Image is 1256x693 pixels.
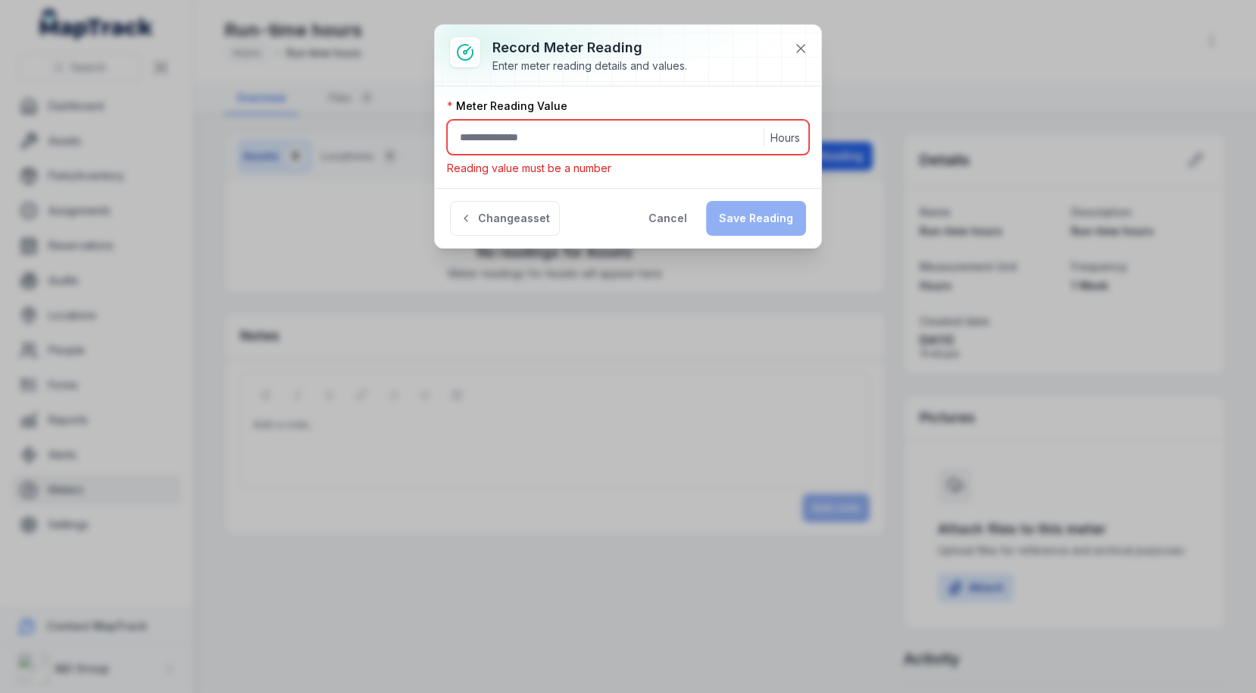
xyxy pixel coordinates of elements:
div: Enter meter reading details and values. [492,58,687,74]
input: :r1gi:-form-item-label [447,120,809,155]
button: Cancel [636,201,700,236]
p: Reading value must be a number [447,161,809,176]
label: Meter Reading Value [447,99,567,114]
h3: Record meter reading [492,37,687,58]
button: Changeasset [450,201,560,236]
